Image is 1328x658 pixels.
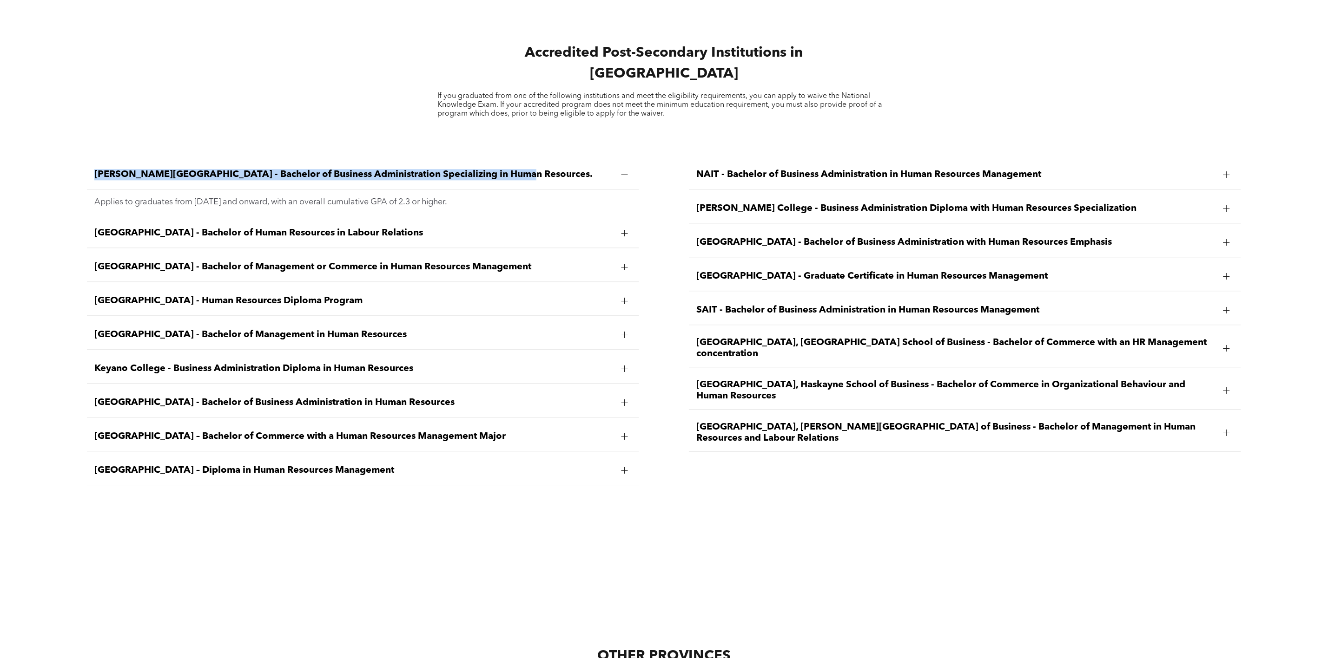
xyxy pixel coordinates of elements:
[696,379,1216,402] span: [GEOGRAPHIC_DATA], Haskayne School of Business - Bachelor of Commerce in Organizational Behaviour...
[94,169,614,180] span: [PERSON_NAME][GEOGRAPHIC_DATA] - Bachelor of Business Administration Specializing in Human Resour...
[94,197,631,207] p: Applies to graduates from [DATE] and onward, with an overall cumulative GPA of 2.3 or higher.
[696,169,1216,180] span: NAIT - Bachelor of Business Administration in Human Resources Management
[696,203,1216,214] span: [PERSON_NAME] College - Business Administration Diploma with Human Resources Specialization
[696,337,1216,359] span: [GEOGRAPHIC_DATA], [GEOGRAPHIC_DATA] School of Business - Bachelor of Commerce with an HR Managem...
[94,295,614,306] span: [GEOGRAPHIC_DATA] - Human Resources Diploma Program
[94,465,614,476] span: [GEOGRAPHIC_DATA] – Diploma in Human Resources Management
[94,397,614,408] span: [GEOGRAPHIC_DATA] - Bachelor of Business Administration in Human Resources
[696,237,1216,248] span: [GEOGRAPHIC_DATA] - Bachelor of Business Administration with Human Resources Emphasis
[525,46,803,81] span: Accredited Post-Secondary Institutions in [GEOGRAPHIC_DATA]
[696,422,1216,444] span: [GEOGRAPHIC_DATA], [PERSON_NAME][GEOGRAPHIC_DATA] of Business - Bachelor of Management in Human R...
[94,363,614,374] span: Keyano College - Business Administration Diploma in Human Resources
[94,329,614,340] span: [GEOGRAPHIC_DATA] - Bachelor of Management in Human Resources
[94,261,614,273] span: [GEOGRAPHIC_DATA] - Bachelor of Management or Commerce in Human Resources Management
[696,271,1216,282] span: [GEOGRAPHIC_DATA] - Graduate Certificate in Human Resources Management
[438,92,883,117] span: If you graduated from one of the following institutions and meet the eligibility requirements, yo...
[696,305,1216,316] span: SAIT - Bachelor of Business Administration in Human Resources Management
[94,228,614,239] span: [GEOGRAPHIC_DATA] - Bachelor of Human Resources in Labour Relations
[94,431,614,442] span: [GEOGRAPHIC_DATA] – Bachelor of Commerce with a Human Resources Management Major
